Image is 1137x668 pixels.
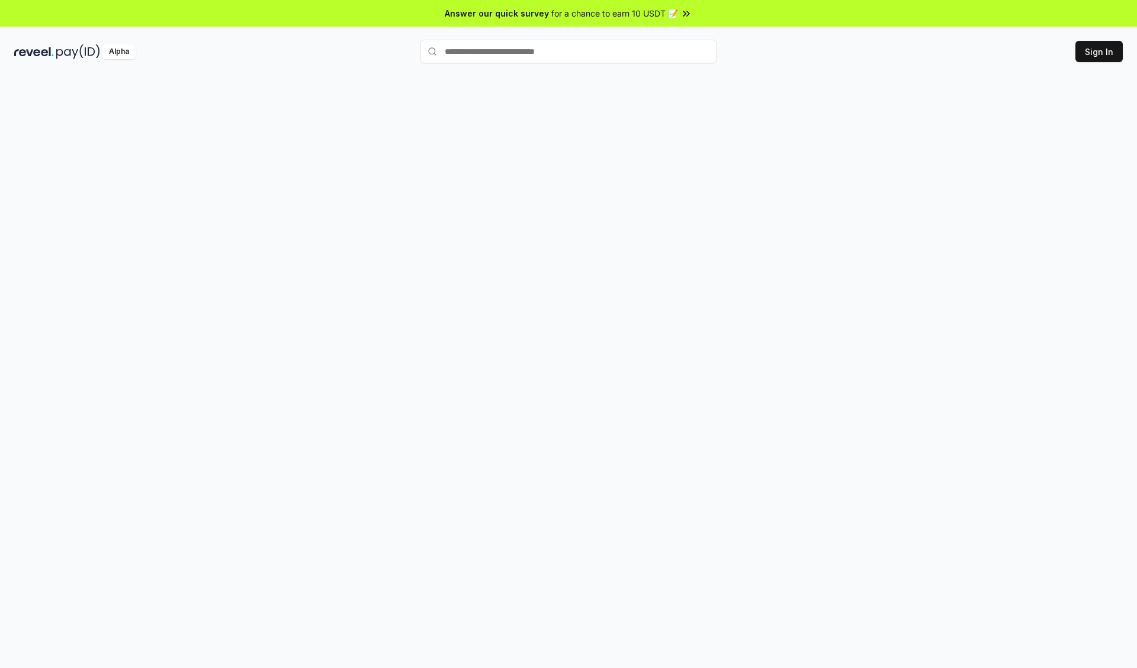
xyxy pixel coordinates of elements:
div: Alpha [102,44,136,59]
span: Answer our quick survey [445,7,549,20]
button: Sign In [1075,41,1123,62]
img: pay_id [56,44,100,59]
span: for a chance to earn 10 USDT 📝 [551,7,678,20]
img: reveel_dark [14,44,54,59]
